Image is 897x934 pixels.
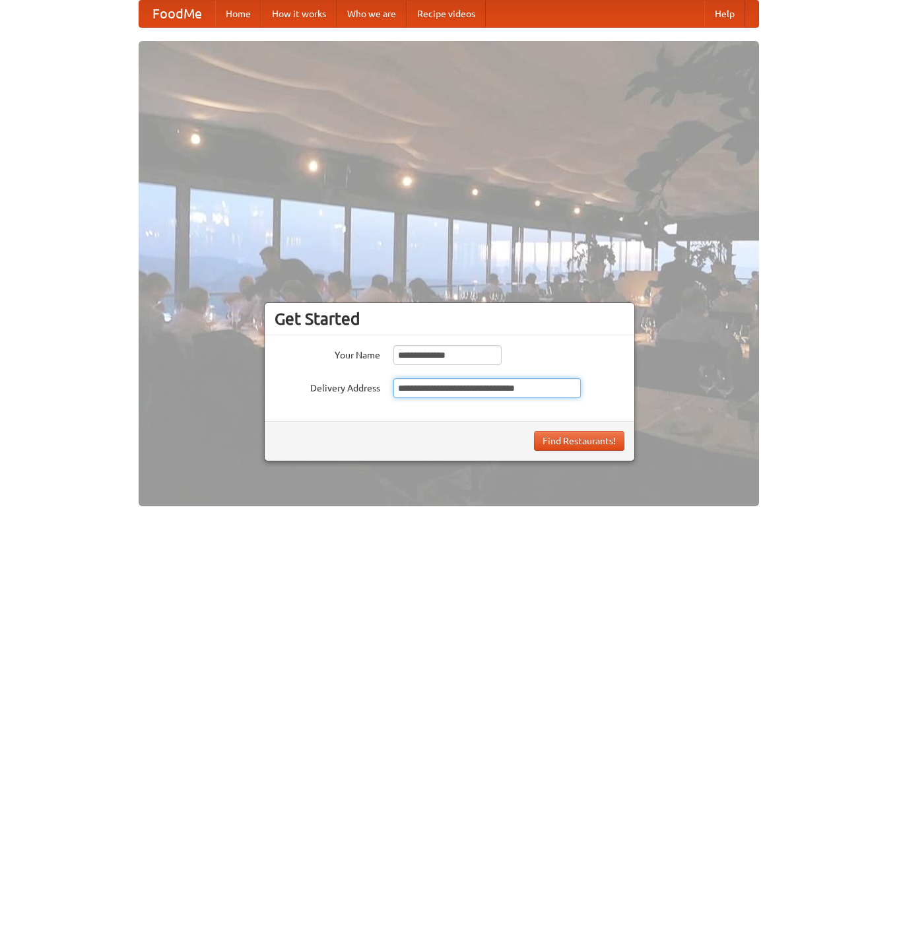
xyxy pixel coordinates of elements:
h3: Get Started [275,309,624,329]
a: Recipe videos [407,1,486,27]
a: Home [215,1,261,27]
a: Help [704,1,745,27]
label: Your Name [275,345,380,362]
a: How it works [261,1,337,27]
a: Who we are [337,1,407,27]
a: FoodMe [139,1,215,27]
label: Delivery Address [275,378,380,395]
button: Find Restaurants! [534,431,624,451]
